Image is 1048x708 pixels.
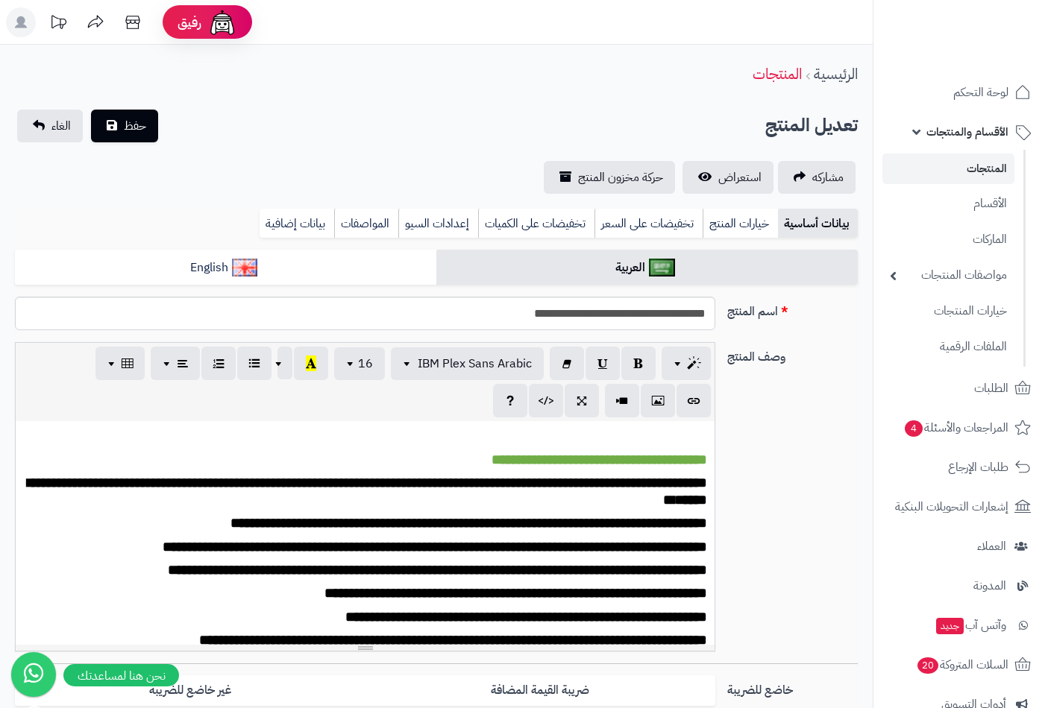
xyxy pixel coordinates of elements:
a: English [15,250,436,286]
h2: تعديل المنتج [765,110,858,141]
span: العملاء [977,536,1006,557]
a: إعدادات السيو [398,209,478,238]
a: بيانات إضافية [260,209,334,238]
a: المراجعات والأسئلة4 [882,410,1039,446]
a: طلبات الإرجاع [882,449,1039,485]
span: السلات المتروكة [916,654,1008,675]
a: الرئيسية [814,63,858,85]
img: ai-face.png [207,7,237,37]
a: الماركات [882,224,1014,256]
label: ضريبة القيمة المضافة [365,675,715,706]
a: استعراض [683,161,774,194]
span: طلبات الإرجاع [948,457,1008,478]
a: تخفيضات على الكميات [478,209,594,238]
img: logo-2.png [947,19,1034,50]
span: لوحة التحكم [953,82,1008,103]
span: 4 [904,420,923,437]
span: رفيق [178,13,201,31]
span: المدونة [973,575,1006,596]
a: وآتس آبجديد [882,607,1039,643]
span: حركة مخزون المنتج [578,168,663,186]
span: استعراض [718,168,762,186]
a: العربية [436,250,858,286]
a: الأقسام [882,188,1014,220]
span: جديد [936,618,964,634]
span: الغاء [51,117,71,135]
a: الغاء [17,110,83,142]
a: حركة مخزون المنتج [544,161,675,194]
a: المواصفات [334,209,398,238]
span: الأقسام والمنتجات [926,121,1008,142]
span: المراجعات والأسئلة [903,417,1008,438]
span: وآتس آب [935,615,1006,636]
a: تخفيضات على السعر [594,209,703,238]
label: وصف المنتج [721,342,864,366]
span: إشعارات التحويلات البنكية [895,496,1008,517]
button: IBM Plex Sans Arabic [391,347,544,380]
a: إشعارات التحويلات البنكية [882,489,1039,525]
a: خيارات المنتج [703,209,778,238]
a: مشاركه [778,161,856,194]
button: 16 [334,347,385,380]
a: المنتجات [882,154,1014,184]
span: حفظ [124,117,146,135]
label: خاضع للضريبة [721,675,864,699]
span: الطلبات [974,378,1008,399]
a: المنتجات [753,63,802,85]
span: 16 [358,355,373,373]
label: اسم المنتج [721,297,864,320]
span: مشاركه [812,168,844,186]
a: السلات المتروكة20 [882,647,1039,683]
span: 20 [917,657,940,674]
a: تحديثات المنصة [40,7,77,41]
a: مواصفات المنتجات [882,259,1014,291]
button: حفظ [91,110,158,142]
a: الملفات الرقمية [882,331,1014,363]
span: IBM Plex Sans Arabic [418,355,532,373]
a: الطلبات [882,370,1039,406]
a: خيارات المنتجات [882,295,1014,327]
label: غير خاضع للضريبه [15,675,365,706]
img: العربية [649,259,675,276]
a: المدونة [882,568,1039,604]
a: العملاء [882,528,1039,564]
img: English [232,259,258,276]
a: بيانات أساسية [778,209,858,238]
a: لوحة التحكم [882,75,1039,110]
